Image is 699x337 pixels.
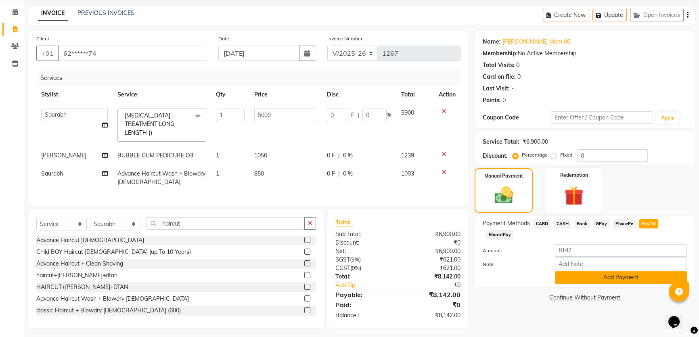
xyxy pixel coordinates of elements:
[36,248,191,256] div: Child BOY Haircut [DEMOGRAPHIC_DATA] (up To 10 Years)
[484,172,523,180] label: Manual Payment
[113,86,211,104] th: Service
[517,73,521,81] div: 0
[665,305,691,329] iframe: chat widget
[483,61,515,69] div: Total Visits:
[560,151,572,159] label: Fixed
[117,170,205,186] span: Advance Haircut Wash + Blowdry [DEMOGRAPHIC_DATA]
[555,257,687,270] input: Add Note
[211,86,249,104] th: Qty
[36,295,189,303] div: Advance Haircut Wash + Blowdry [DEMOGRAPHIC_DATA]
[483,84,510,93] div: Last Visit:
[254,152,267,159] span: 1050
[656,112,679,124] button: Apply
[483,152,508,160] div: Discount:
[516,61,519,69] div: 0
[533,219,550,228] span: CARD
[36,260,123,268] div: Advance Haircut + Clean Shaving
[254,170,264,177] span: 850
[322,86,396,104] th: Disc
[558,184,590,208] img: _gift.svg
[398,255,467,264] div: ₹621.00
[343,170,353,178] span: 0 %
[329,290,398,299] div: Payable:
[218,35,229,42] label: Date
[502,38,570,46] a: [PERSON_NAME] Mam 06
[38,6,68,21] a: INVOICE
[483,49,687,58] div: No Active Membership
[37,71,467,86] div: Services
[486,230,513,239] span: BharatPay
[152,129,156,136] a: x
[329,300,398,310] div: Paid:
[343,151,353,160] span: 0 %
[36,306,181,315] div: classic Haircut + Blowdry [DEMOGRAPHIC_DATA] (600)
[387,111,391,119] span: %
[555,244,687,257] input: Amount
[329,281,410,289] a: Add Tip
[593,219,610,228] span: GPay
[338,170,340,178] span: |
[554,219,571,228] span: CASH
[483,38,501,46] div: Name:
[483,96,501,105] div: Points:
[483,138,519,146] div: Service Total:
[335,256,350,263] span: SGST
[398,290,467,299] div: ₹8,142.00
[329,311,398,320] div: Balance :
[351,111,354,119] span: F
[327,170,335,178] span: 0 F
[483,219,530,228] span: Payment Methods
[401,109,414,116] span: 5900
[398,272,467,281] div: ₹8,142.00
[36,35,49,42] label: Client
[329,247,398,255] div: Net:
[77,9,134,17] a: PREVIOUS INVOICES
[329,272,398,281] div: Total:
[36,86,113,104] th: Stylist
[352,256,359,263] span: 9%
[36,46,59,61] button: +91
[398,300,467,310] div: ₹0
[352,265,360,271] span: 9%
[476,293,693,302] a: Continue Without Payment
[551,111,653,124] input: Enter Offer / Coupon Code
[434,86,460,104] th: Action
[327,151,335,160] span: 0 F
[329,230,398,239] div: Sub Total:
[216,152,219,159] span: 1
[409,281,467,289] div: ₹0
[335,264,350,272] span: CGST
[477,247,549,254] label: Amount:
[329,255,398,264] div: ( )
[574,219,590,228] span: Bank
[522,151,548,159] label: Percentage
[483,73,516,81] div: Card on file:
[41,152,86,159] span: [PERSON_NAME]
[36,236,144,245] div: Advance Haircut [DEMOGRAPHIC_DATA]
[398,264,467,272] div: ₹621.00
[401,152,414,159] span: 1239
[511,84,514,93] div: -
[483,49,518,58] div: Membership:
[398,311,467,320] div: ₹8,142.00
[117,152,193,159] span: BUBBLE GUM PEDICURE O3
[489,184,519,206] img: _cash.svg
[146,217,305,230] input: Search or Scan
[630,9,684,21] button: Open Invoices
[41,170,63,177] span: Saurabh
[398,247,467,255] div: ₹6,900.00
[477,261,549,268] label: Note:
[58,46,206,61] input: Search by Name/Mobile/Email/Code
[502,96,506,105] div: 0
[216,170,219,177] span: 1
[249,86,322,104] th: Price
[592,9,627,21] button: Update
[398,230,467,239] div: ₹6,900.00
[335,218,354,226] span: Total
[560,172,588,179] label: Redemption
[125,112,174,136] span: [MEDICAL_DATA] TREATMENT LONG LENGTH ()
[555,271,687,284] button: Add Payment
[327,35,362,42] label: Invoice Number
[36,271,117,280] div: haircut+[PERSON_NAME]+dtan
[358,111,359,119] span: |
